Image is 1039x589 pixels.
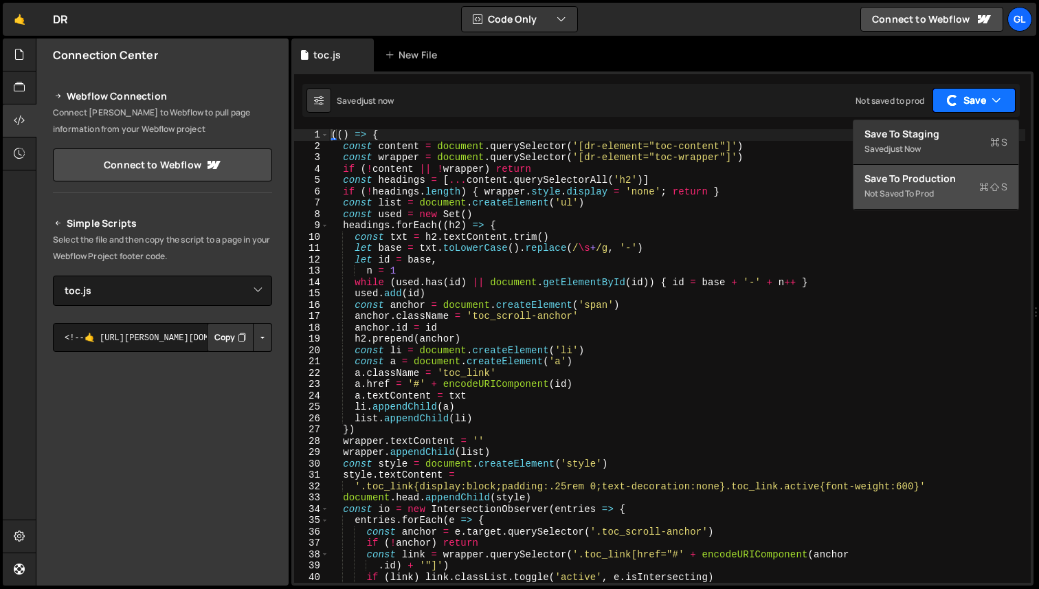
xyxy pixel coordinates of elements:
div: 20 [294,345,329,357]
div: Save to Production [864,172,1007,186]
div: New File [385,48,443,62]
span: S [979,180,1007,194]
div: 18 [294,322,329,334]
h2: Simple Scripts [53,215,272,232]
div: 17 [294,311,329,322]
a: Connect to Webflow [860,7,1003,32]
div: 36 [294,526,329,538]
div: 25 [294,401,329,413]
div: 13 [294,265,329,277]
p: Select the file and then copy the script to a page in your Webflow Project footer code. [53,232,272,265]
div: 19 [294,333,329,345]
div: 26 [294,413,329,425]
p: Connect [PERSON_NAME] to Webflow to pull page information from your Webflow project [53,104,272,137]
div: just now [889,143,921,155]
div: 30 [294,458,329,470]
a: 🤙 [3,3,36,36]
h2: Webflow Connection [53,88,272,104]
div: Button group with nested dropdown [207,323,272,352]
div: 34 [294,504,329,515]
div: toc.js [313,48,341,62]
div: 29 [294,447,329,458]
div: 8 [294,209,329,221]
div: Saved [864,141,1007,157]
div: 23 [294,379,329,390]
div: 6 [294,186,329,198]
div: 40 [294,572,329,584]
div: 11 [294,243,329,254]
div: 33 [294,492,329,504]
a: Connect to Webflow [53,148,272,181]
button: Save to ProductionS Not saved to prod [853,165,1018,210]
div: Save to Staging [864,127,1007,141]
div: DR [53,11,68,27]
button: Save [932,88,1016,113]
div: 15 [294,288,329,300]
div: 21 [294,356,329,368]
span: S [990,135,1007,149]
div: 38 [294,549,329,561]
a: Gl [1007,7,1032,32]
div: Not saved to prod [856,95,924,107]
div: 9 [294,220,329,232]
button: Save to StagingS Savedjust now [853,120,1018,165]
div: 14 [294,277,329,289]
iframe: YouTube video player [53,375,273,498]
div: 35 [294,515,329,526]
div: 5 [294,175,329,186]
h2: Connection Center [53,47,158,63]
div: 4 [294,164,329,175]
textarea: <!--🤙 [URL][PERSON_NAME][DOMAIN_NAME]> <script>document.addEventListener("DOMContentLoaded", func... [53,323,272,352]
div: 37 [294,537,329,549]
div: 27 [294,424,329,436]
button: Copy [207,323,254,352]
div: Not saved to prod [864,186,1007,202]
div: just now [361,95,394,107]
div: 1 [294,129,329,141]
div: 10 [294,232,329,243]
div: Saved [337,95,394,107]
div: 31 [294,469,329,481]
div: 39 [294,560,329,572]
div: 16 [294,300,329,311]
div: 28 [294,436,329,447]
div: 32 [294,481,329,493]
div: 12 [294,254,329,266]
button: Code Only [462,7,577,32]
div: Code Only [853,120,1019,210]
div: 3 [294,152,329,164]
div: 2 [294,141,329,153]
div: 7 [294,197,329,209]
div: 22 [294,368,329,379]
div: 24 [294,390,329,402]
